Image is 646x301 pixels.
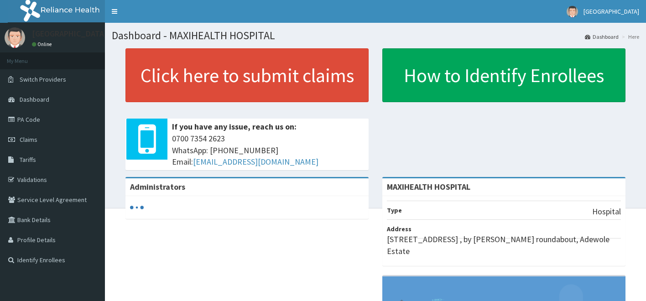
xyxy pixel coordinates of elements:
svg: audio-loading [130,201,144,214]
span: [GEOGRAPHIC_DATA] [583,7,639,16]
a: Click here to submit claims [125,48,369,102]
li: Here [620,33,639,41]
span: Tariffs [20,156,36,164]
a: [EMAIL_ADDRESS][DOMAIN_NAME] [193,156,318,167]
b: If you have any issue, reach us on: [172,121,297,132]
b: Address [387,225,412,233]
span: Dashboard [20,95,49,104]
span: Switch Providers [20,75,66,83]
b: Type [387,206,402,214]
p: Hospital [592,206,621,218]
h1: Dashboard - MAXIHEALTH HOSPITAL [112,30,639,42]
strong: MAXIHEALTH HOSPITAL [387,182,470,192]
p: [STREET_ADDRESS] , by [PERSON_NAME] roundabout, Adewole Estate [387,234,621,257]
img: User Image [5,27,25,48]
a: How to Identify Enrollees [382,48,625,102]
p: [GEOGRAPHIC_DATA] [32,30,107,38]
a: Online [32,41,54,47]
img: User Image [567,6,578,17]
span: 0700 7354 2623 WhatsApp: [PHONE_NUMBER] Email: [172,133,364,168]
a: Dashboard [585,33,619,41]
span: Claims [20,135,37,144]
b: Administrators [130,182,185,192]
